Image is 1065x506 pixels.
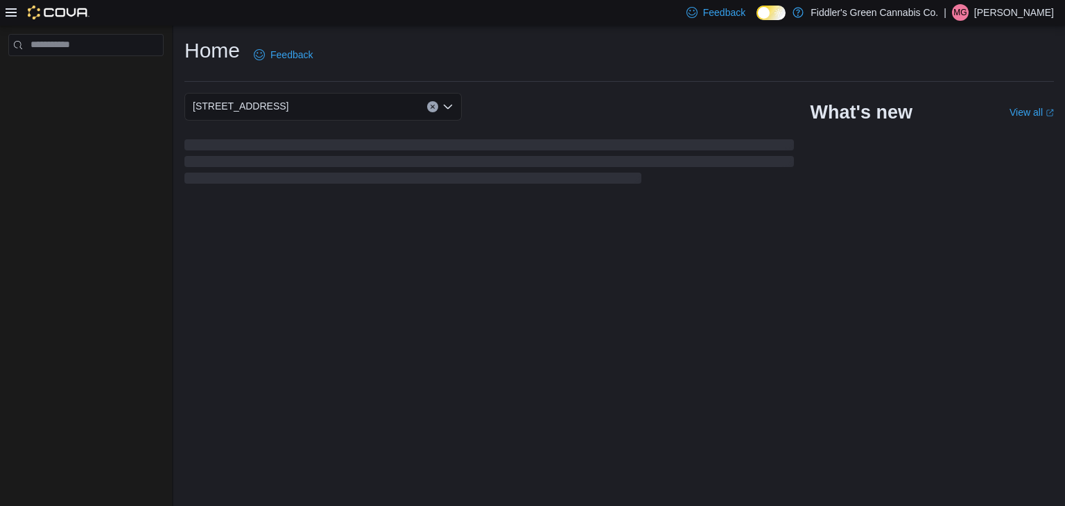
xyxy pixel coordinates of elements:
img: Cova [28,6,89,19]
a: Feedback [248,41,318,69]
div: Mason Gagnon [952,4,969,21]
button: Open list of options [442,101,453,112]
p: [PERSON_NAME] [974,4,1054,21]
span: Feedback [703,6,745,19]
span: MG [953,4,967,21]
h2: What's new [811,101,912,123]
p: Fiddler's Green Cannabis Co. [811,4,938,21]
span: [STREET_ADDRESS] [193,98,288,114]
nav: Complex example [8,59,164,92]
svg: External link [1046,109,1054,117]
h1: Home [184,37,240,64]
input: Dark Mode [756,6,786,20]
span: Feedback [270,48,313,62]
p: | [944,4,946,21]
span: Loading [184,142,794,186]
a: View allExternal link [1010,107,1054,118]
button: Clear input [427,101,438,112]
